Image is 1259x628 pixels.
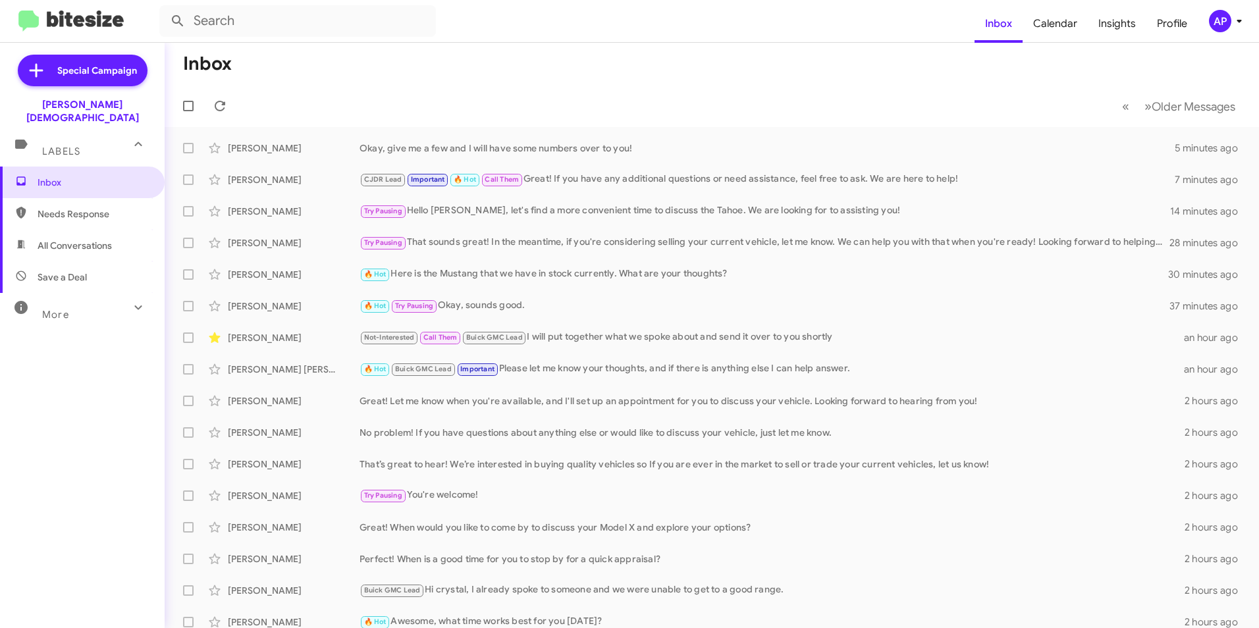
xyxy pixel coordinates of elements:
div: [PERSON_NAME] [228,236,360,249]
div: Great! When would you like to come by to discuss your Model X and explore your options? [360,521,1185,534]
span: Labels [42,145,80,157]
button: AP [1198,10,1245,32]
span: Call Them [423,333,458,342]
div: an hour ago [1184,363,1248,376]
div: Okay, give me a few and I will have some numbers over to you! [360,142,1175,155]
div: [PERSON_NAME] [228,552,360,565]
div: Great! If you have any additional questions or need assistance, feel free to ask. We are here to ... [360,172,1175,187]
a: Calendar [1023,5,1088,43]
span: Buick GMC Lead [466,333,523,342]
span: Save a Deal [38,271,87,284]
a: Profile [1146,5,1198,43]
div: 37 minutes ago [1169,300,1248,313]
div: [PERSON_NAME] [228,584,360,597]
span: 🔥 Hot [364,301,387,310]
span: Special Campaign [57,64,137,77]
button: Previous [1114,93,1137,120]
span: 🔥 Hot [364,617,387,626]
div: 7 minutes ago [1175,173,1248,186]
div: [PERSON_NAME] [PERSON_NAME] [228,363,360,376]
a: Special Campaign [18,55,147,86]
div: 30 minutes ago [1169,268,1248,281]
a: Inbox [975,5,1023,43]
div: [PERSON_NAME] [228,331,360,344]
div: 2 hours ago [1185,489,1248,502]
div: [PERSON_NAME] [228,489,360,502]
span: CJDR Lead [364,175,402,184]
div: 14 minutes ago [1170,205,1248,218]
input: Search [159,5,436,37]
div: Perfect! When is a good time for you to stop by for a quick appraisal? [360,552,1185,565]
div: 2 hours ago [1185,521,1248,534]
span: Buick GMC Lead [395,365,452,373]
div: 2 hours ago [1185,426,1248,439]
div: 2 hours ago [1185,584,1248,597]
span: 🔥 Hot [364,270,387,278]
div: AP [1209,10,1231,32]
div: [PERSON_NAME] [228,394,360,407]
span: Inbox [38,176,149,189]
div: That sounds great! In the meantime, if you're considering selling your current vehicle, let me kn... [360,235,1169,250]
span: Try Pausing [364,491,402,500]
div: 2 hours ago [1185,458,1248,471]
span: Older Messages [1152,99,1235,114]
a: Insights [1088,5,1146,43]
span: Buick GMC Lead [364,586,421,594]
div: [PERSON_NAME] [228,268,360,281]
span: 🔥 Hot [454,175,476,184]
div: Great! Let me know when you're available, and I'll set up an appointment for you to discuss your ... [360,394,1185,407]
div: That’s great to hear! We’re interested in buying quality vehicles so If you are ever in the marke... [360,458,1185,471]
span: All Conversations [38,239,112,252]
div: [PERSON_NAME] [228,458,360,471]
div: an hour ago [1184,331,1248,344]
span: Try Pausing [364,238,402,247]
div: 2 hours ago [1185,552,1248,565]
span: Important [411,175,445,184]
span: Important [460,365,495,373]
div: Hello [PERSON_NAME], let's find a more convenient time to discuss the Tahoe. We are looking for t... [360,203,1170,219]
div: [PERSON_NAME] [228,521,360,534]
div: [PERSON_NAME] [228,205,360,218]
span: « [1122,98,1129,115]
button: Next [1137,93,1243,120]
span: Not-Interested [364,333,415,342]
div: 2 hours ago [1185,394,1248,407]
span: Needs Response [38,207,149,221]
div: 28 minutes ago [1169,236,1248,249]
div: Hi crystal, I already spoke to someone and we were unable to get to a good range. [360,583,1185,598]
div: [PERSON_NAME] [228,173,360,186]
span: Try Pausing [395,301,433,310]
div: 5 minutes ago [1175,142,1248,155]
h1: Inbox [183,53,232,74]
div: Here is the Mustang that we have in stock currently. What are your thoughts? [360,267,1169,282]
div: I will put together what we spoke about and send it over to you shortly [360,330,1184,345]
div: [PERSON_NAME] [228,426,360,439]
nav: Page navigation example [1115,93,1243,120]
div: Please let me know your thoughts, and if there is anything else I can help answer. [360,361,1184,377]
span: Call Them [485,175,519,184]
div: [PERSON_NAME] [228,300,360,313]
div: Okay, sounds good. [360,298,1169,313]
span: Try Pausing [364,207,402,215]
span: » [1144,98,1152,115]
span: 🔥 Hot [364,365,387,373]
div: No problem! If you have questions about anything else or would like to discuss your vehicle, just... [360,426,1185,439]
div: You're welcome! [360,488,1185,503]
span: More [42,309,69,321]
div: [PERSON_NAME] [228,142,360,155]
